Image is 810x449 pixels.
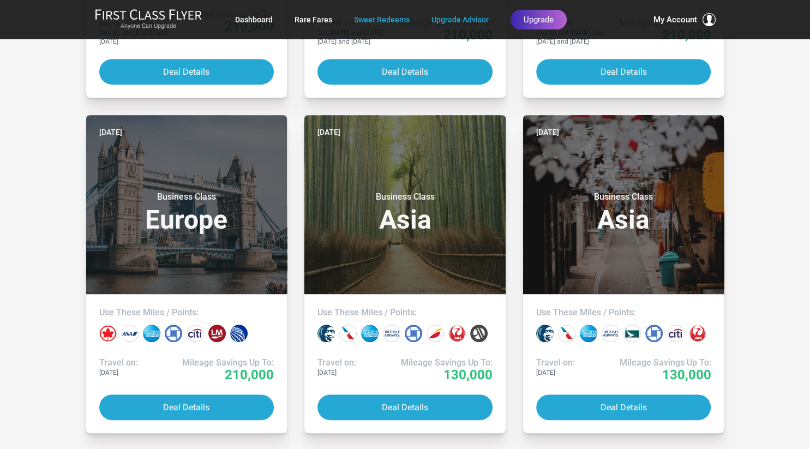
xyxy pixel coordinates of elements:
[337,191,473,202] small: Business Class
[99,394,274,420] button: Deal Details
[536,59,711,85] button: Deal Details
[470,325,488,342] div: Marriott points
[667,325,685,342] div: Citi points
[99,59,274,85] button: Deal Details
[536,394,711,420] button: Deal Details
[523,115,724,433] a: [DATE]Business ClassAsiaUse These Miles / Points:Travel on:[DATE]Mileage Savings Up To:130,000Dea...
[317,126,340,138] time: [DATE]
[361,325,379,342] div: Amex points
[339,325,357,342] div: American miles
[99,191,274,233] h3: Europe
[653,13,697,26] span: My Account
[383,325,400,342] div: British Airways miles
[118,191,255,202] small: Business Class
[511,10,567,29] a: Upgrade
[230,325,248,342] div: United miles
[427,325,444,342] div: Iberia miles
[99,126,122,138] time: [DATE]
[317,59,493,85] button: Deal Details
[317,394,493,420] button: Deal Details
[354,10,410,29] a: Sweet Redeems
[317,307,493,318] h4: Use These Miles / Points:
[121,325,139,342] div: All Nippon miles
[580,325,597,342] div: Amex points
[536,126,559,138] time: [DATE]
[653,13,716,26] button: My Account
[235,10,273,29] a: Dashboard
[623,325,641,342] div: Cathay Pacific miles
[99,325,117,342] div: Air Canada miles
[95,9,202,31] a: First Class FlyerAnyone Can Upgrade
[405,325,422,342] div: Chase points
[99,307,274,318] h4: Use These Miles / Points:
[555,191,692,202] small: Business Class
[536,325,554,342] div: Alaska miles
[304,115,506,433] a: [DATE]Business ClassAsiaUse These Miles / Points:Travel on:[DATE]Mileage Savings Up To:130,000Dea...
[431,10,489,29] a: Upgrade Advisor
[689,325,706,342] div: Japan miles
[602,325,619,342] div: British Airways miles
[317,191,493,233] h3: Asia
[295,10,332,29] a: Rare Fares
[165,325,182,342] div: Chase points
[208,325,226,342] div: LifeMiles
[86,115,287,433] a: [DATE]Business ClassEuropeUse These Miles / Points:Travel on:[DATE]Mileage Savings Up To:210,000D...
[187,325,204,342] div: Citi points
[143,325,160,342] div: Amex points
[558,325,575,342] div: American miles
[317,325,335,342] div: Alaska miles
[448,325,466,342] div: Japan miles
[536,191,711,233] h3: Asia
[645,325,663,342] div: Chase points
[536,307,711,318] h4: Use These Miles / Points:
[95,9,202,20] img: First Class Flyer
[95,22,202,30] small: Anyone Can Upgrade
